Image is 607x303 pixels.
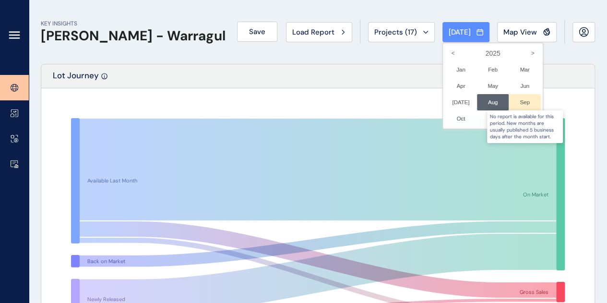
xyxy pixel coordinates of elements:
li: Dec [509,110,541,127]
li: Sep [509,94,541,110]
i: < [445,45,461,61]
li: Oct [445,110,477,127]
li: [DATE] [445,94,477,110]
li: Aug [477,94,509,110]
li: Apr [445,78,477,94]
li: May [477,78,509,94]
li: Nov [477,110,509,127]
li: Mar [509,61,541,78]
label: 2025 [445,45,541,61]
i: > [524,45,541,61]
li: Jan [445,61,477,78]
li: Jun [509,78,541,94]
li: Feb [477,61,509,78]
